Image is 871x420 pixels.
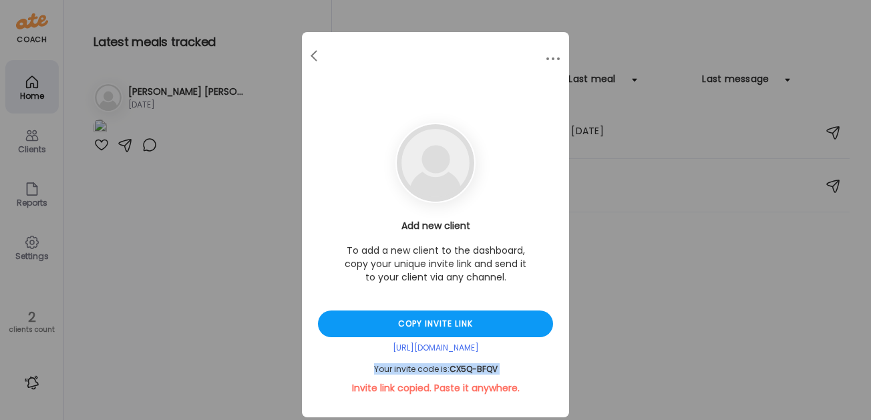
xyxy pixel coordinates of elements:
img: bg-avatar-default.svg [397,124,474,202]
div: Copy invite link [318,310,553,337]
div: [URL][DOMAIN_NAME] [318,343,553,353]
div: Your invite code is: [318,364,553,375]
div: Invite link copied. Paste it anywhere. [318,381,553,395]
p: To add a new client to the dashboard, copy your unique invite link and send it to your client via... [342,244,529,284]
span: CX5Q-BFQV [450,363,498,375]
h3: Add new client [318,219,553,233]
